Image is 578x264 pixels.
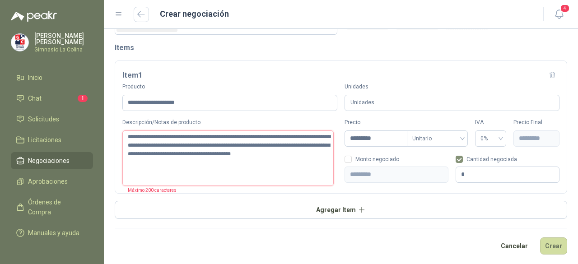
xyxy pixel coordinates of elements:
[345,83,559,91] label: Unidades
[28,156,70,166] span: Negociaciones
[11,194,93,221] a: Órdenes de Compra
[122,83,337,91] label: Producto
[78,95,88,102] span: 1
[28,176,68,186] span: Aprobaciones
[496,237,533,255] button: Cancelar
[412,132,462,145] span: Unitario
[463,157,521,162] span: Cantidad negociada
[122,118,337,127] label: Descripción/Notas de producto
[34,32,93,45] p: [PERSON_NAME] [PERSON_NAME]
[345,118,407,127] label: Precio
[345,95,559,111] div: Unidades
[475,118,506,127] label: IVA
[352,157,403,162] span: Monto negociado
[551,6,567,23] button: 4
[11,11,57,22] img: Logo peakr
[115,42,567,53] h2: Items
[11,69,93,86] a: Inicio
[160,8,229,20] h1: Crear negociación
[11,34,28,51] img: Company Logo
[11,173,93,190] a: Aprobaciones
[28,73,42,83] span: Inicio
[480,132,500,145] span: 0%
[28,228,79,238] span: Manuales y ayuda
[513,118,559,127] label: Precio Final
[115,201,567,219] button: Agregar Item
[28,197,84,217] span: Órdenes de Compra
[11,111,93,128] a: Solicitudes
[122,69,142,81] h3: Item 1
[11,152,93,169] a: Negociaciones
[28,135,61,145] span: Licitaciones
[28,114,59,124] span: Solicitudes
[560,4,570,13] span: 4
[11,131,93,148] a: Licitaciones
[11,90,93,107] a: Chat1
[122,186,177,194] p: Máximo 200 caracteres
[11,224,93,241] a: Manuales y ayuda
[34,47,93,52] p: Gimnasio La Colina
[540,237,567,255] button: Crear
[28,93,42,103] span: Chat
